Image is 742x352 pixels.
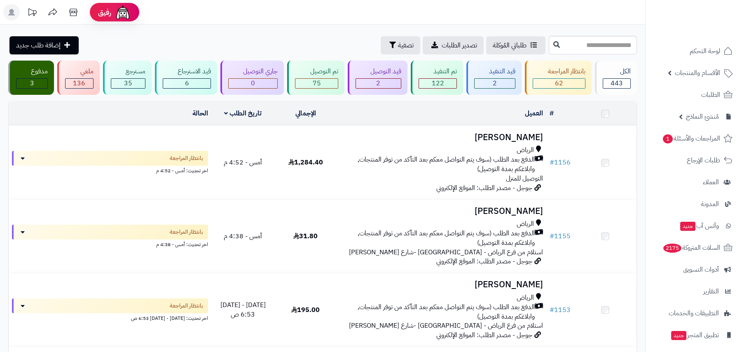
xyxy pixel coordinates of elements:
a: الكل443 [593,61,639,95]
span: المدونة [701,198,719,210]
div: جاري التوصيل [228,67,278,76]
span: 75 [313,78,321,88]
span: الأقسام والمنتجات [675,67,720,79]
span: 31.80 [293,231,318,241]
span: التوصيل للمنزل [506,174,543,183]
span: الرياض [517,145,534,155]
a: بانتظار المراجعة 62 [523,61,593,95]
div: اخر تحديث: [DATE] - [DATE] 6:53 ص [12,313,208,322]
span: جديد [680,222,695,231]
img: ai-face.png [115,4,131,21]
span: لوحة التحكم [690,45,720,57]
span: مُنشئ النماذج [686,111,719,122]
button: تصفية [381,36,420,54]
a: المراجعات والأسئلة1 [651,129,737,148]
a: الحالة [192,108,208,118]
span: جديد [671,331,686,340]
div: 2 [475,79,515,88]
span: طلبات الإرجاع [687,155,720,166]
a: العملاء [651,172,737,192]
a: #1153 [550,305,571,315]
a: # [550,108,554,118]
span: إضافة طلب جديد [16,40,61,50]
span: الرياض [517,219,534,229]
span: 2 [376,78,380,88]
a: تم التوصيل 75 [286,61,346,95]
a: تصدير الطلبات [423,36,484,54]
span: 0 [251,78,255,88]
span: 136 [73,78,85,88]
span: جوجل - مصدر الطلب: الموقع الإلكتروني [436,183,532,193]
div: قيد التنفيذ [474,67,515,76]
div: 75 [295,79,337,88]
span: تطبيق المتجر [670,329,719,341]
span: استلام من فرع الرياض - [GEOGRAPHIC_DATA] -شارع [PERSON_NAME] [349,321,543,331]
span: بانتظار المراجعة [170,302,203,310]
a: #1156 [550,157,571,167]
div: 3 [16,79,47,88]
div: تم التنفيذ [419,67,457,76]
div: ملغي [65,67,93,76]
span: بانتظار المراجعة [170,154,203,162]
span: طلباتي المُوكلة [493,40,527,50]
span: التطبيقات والخدمات [669,307,719,319]
span: 1,284.40 [288,157,323,167]
div: 2 [356,79,401,88]
span: 3 [30,78,34,88]
div: 136 [66,79,93,88]
a: إضافة طلب جديد [9,36,79,54]
span: الدفع بعد الطلب (سوف يتم التواصل معكم بعد التأكد من توفر المنتجات, وابلاغكم بمدة التوصيل) [340,303,534,321]
div: تم التوصيل [295,67,338,76]
a: ملغي 136 [56,61,101,95]
a: السلات المتروكة2175 [651,238,737,258]
span: 6 [185,78,189,88]
span: الدفع بعد الطلب (سوف يتم التواصل معكم بعد التأكد من توفر المنتجات, وابلاغكم بمدة التوصيل) [340,155,534,174]
span: 62 [555,78,563,88]
a: تحديثات المنصة [22,4,42,23]
span: 35 [124,78,132,88]
span: الدفع بعد الطلب (سوف يتم التواصل معكم بعد التأكد من توفر المنتجات, وابلاغكم بمدة التوصيل) [340,229,534,248]
div: الكل [603,67,631,76]
a: تم التنفيذ 122 [409,61,465,95]
span: [DATE] - [DATE] 6:53 ص [220,300,266,319]
span: التقارير [703,286,719,297]
a: أدوات التسويق [651,260,737,279]
a: جاري التوصيل 0 [219,61,286,95]
span: 195.00 [291,305,320,315]
h3: [PERSON_NAME] [340,207,543,216]
span: # [550,305,554,315]
a: لوحة التحكم [651,41,737,61]
span: # [550,157,554,167]
div: 122 [419,79,456,88]
a: قيد التنفيذ 2 [465,61,523,95]
span: 443 [611,78,623,88]
a: الطلبات [651,85,737,105]
a: طلبات الإرجاع [651,150,737,170]
h3: [PERSON_NAME] [340,133,543,142]
span: أمس - 4:52 م [224,157,262,167]
div: 35 [111,79,145,88]
img: logo-2.png [686,13,734,31]
a: تاريخ الطلب [224,108,262,118]
a: قيد التوصيل 2 [346,61,409,95]
div: 0 [229,79,277,88]
a: المدونة [651,194,737,214]
div: 62 [533,79,585,88]
a: التطبيقات والخدمات [651,303,737,323]
span: 1 [662,134,673,144]
span: 2175 [662,243,682,253]
span: تصدير الطلبات [442,40,477,50]
a: قيد الاسترجاع 6 [153,61,219,95]
div: 6 [163,79,211,88]
span: 2 [493,78,497,88]
a: #1155 [550,231,571,241]
h3: [PERSON_NAME] [340,280,543,289]
div: قيد الاسترجاع [163,67,211,76]
span: العملاء [703,176,719,188]
span: أدوات التسويق [683,264,719,275]
span: 122 [432,78,444,88]
span: تصفية [398,40,414,50]
a: الإجمالي [295,108,316,118]
span: أمس - 4:38 م [224,231,262,241]
span: بانتظار المراجعة [170,228,203,236]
